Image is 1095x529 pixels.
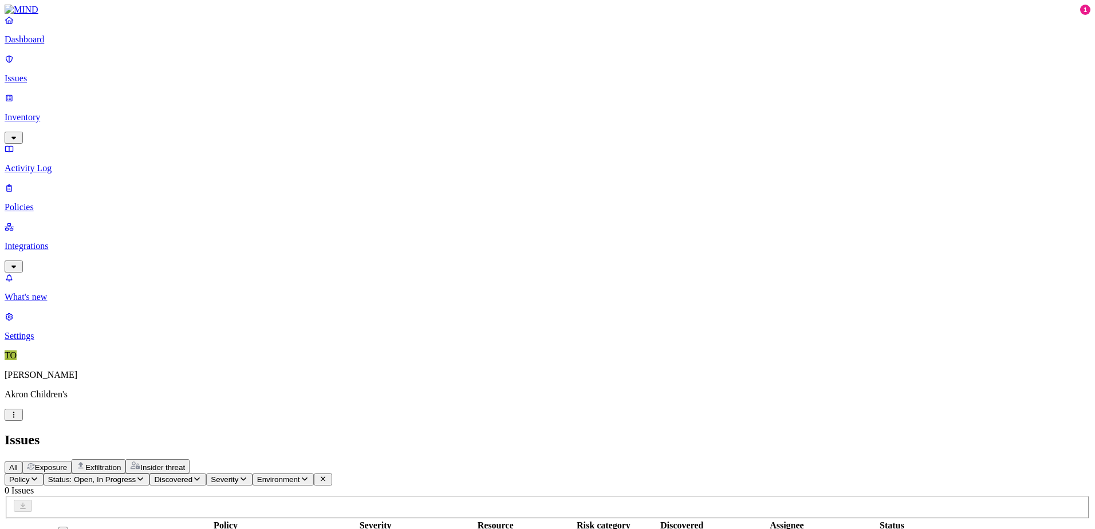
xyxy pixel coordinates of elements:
[5,112,1090,123] p: Inventory
[5,15,1090,45] a: Dashboard
[5,144,1090,173] a: Activity Log
[5,292,1090,302] p: What's new
[5,311,1090,341] a: Settings
[140,463,185,472] span: Insider threat
[48,475,136,484] span: Status: Open, In Progress
[5,54,1090,84] a: Issues
[1080,5,1090,15] div: 1
[5,93,1090,142] a: Inventory
[5,73,1090,84] p: Issues
[211,475,238,484] span: Severity
[5,389,1090,400] p: Akron Children's
[5,241,1090,251] p: Integrations
[85,463,121,472] span: Exfiltration
[154,475,192,484] span: Discovered
[5,34,1090,45] p: Dashboard
[5,183,1090,212] a: Policies
[5,370,1090,380] p: [PERSON_NAME]
[5,273,1090,302] a: What's new
[5,432,1090,448] h2: Issues
[5,163,1090,173] p: Activity Log
[35,463,67,472] span: Exposure
[5,331,1090,341] p: Settings
[5,5,1090,15] a: MIND
[9,475,30,484] span: Policy
[5,202,1090,212] p: Policies
[5,222,1090,271] a: Integrations
[5,485,34,495] span: 0 Issues
[5,5,38,15] img: MIND
[257,475,300,484] span: Environment
[5,350,17,360] span: TO
[9,463,18,472] span: All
